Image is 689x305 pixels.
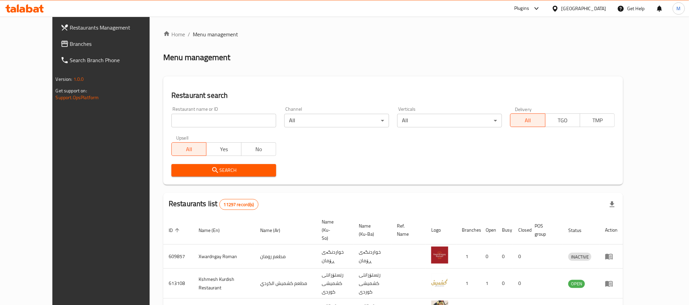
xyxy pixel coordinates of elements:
th: Closed [513,216,529,245]
span: Name (Ar) [260,226,289,234]
td: 0 [497,245,513,269]
td: مطعم رومان [255,245,316,269]
div: Menu [605,252,618,261]
div: All [284,114,389,127]
span: OPEN [568,280,585,288]
span: All [513,115,542,125]
span: Get support on: [56,86,87,95]
span: ID [169,226,182,234]
span: Ref. Name [397,222,418,238]
span: POS group [535,222,555,238]
button: All [171,142,206,156]
span: All [174,144,204,154]
h2: Menu management [163,52,230,63]
span: Name (En) [199,226,229,234]
input: Search for restaurant name or ID.. [171,114,276,127]
div: Export file [604,196,620,213]
th: Busy [497,216,513,245]
th: Action [600,216,623,245]
td: Xwardngay Roman [193,245,255,269]
span: Name (Ku-Ba) [359,222,383,238]
span: Version: [56,75,72,84]
li: / [188,30,190,38]
span: Name (Ku-So) [322,218,345,242]
div: Plugins [514,4,529,13]
td: مطعم كشميش الكردي [255,269,316,299]
h2: Restaurant search [171,90,615,101]
th: Branches [456,216,480,245]
th: Open [480,216,497,245]
td: 0 [497,269,513,299]
span: Restaurants Management [70,23,162,32]
td: رێستۆرانتی کشمیشى كوردى [353,269,391,299]
span: Yes [209,144,238,154]
div: Total records count [219,199,258,210]
td: 613108 [163,269,193,299]
button: No [241,142,276,156]
td: 1 [456,245,480,269]
label: Delivery [515,107,532,111]
a: Restaurants Management [55,19,167,36]
nav: breadcrumb [163,30,623,38]
h2: Restaurants list [169,199,258,210]
a: Search Branch Phone [55,52,167,68]
a: Support.OpsPlatform [56,93,99,102]
button: TMP [580,113,615,127]
span: Branches [70,40,162,48]
td: خواردنگەی ڕۆمان [316,245,353,269]
span: Status [568,226,590,234]
th: Logo [426,216,456,245]
td: 0 [513,245,529,269]
a: Branches [55,36,167,52]
button: TGO [545,113,580,127]
span: Search Branch Phone [70,56,162,64]
button: Yes [206,142,241,156]
div: All [397,114,502,127]
span: Search [177,166,271,175]
span: TGO [548,115,577,125]
span: INACTIVE [568,253,591,261]
img: Xwardngay Roman [431,247,448,264]
td: خواردنگەی ڕۆمان [353,245,391,269]
td: 1 [480,269,497,299]
label: Upsell [176,136,189,140]
img: Kshmesh Kurdish Restaurant [431,274,448,291]
td: 609857 [163,245,193,269]
span: M [677,5,681,12]
span: Menu management [193,30,238,38]
div: [GEOGRAPHIC_DATA] [561,5,606,12]
td: 0 [513,269,529,299]
span: TMP [583,115,612,125]
td: 1 [456,269,480,299]
a: Home [163,30,185,38]
span: No [244,144,273,154]
button: All [510,113,545,127]
div: Menu [605,280,618,288]
td: Kshmesh Kurdish Restaurant [193,269,255,299]
button: Search [171,164,276,177]
span: 1.0.0 [73,75,84,84]
td: 0 [480,245,497,269]
span: 11297 record(s) [220,201,258,208]
td: رێستۆرانتی کشمیشى كوردى [316,269,353,299]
